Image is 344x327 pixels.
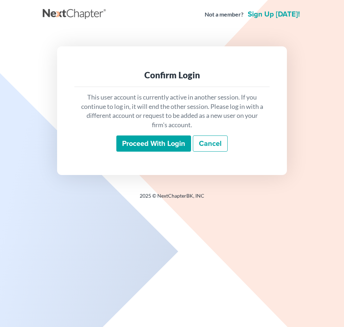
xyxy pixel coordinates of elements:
[80,69,264,81] div: Confirm Login
[80,93,264,130] p: This user account is currently active in another session. If you continue to log in, it will end ...
[205,10,243,19] strong: Not a member?
[43,192,301,205] div: 2025 © NextChapterBK, INC
[116,135,191,152] input: Proceed with login
[193,135,228,152] a: Cancel
[246,11,301,18] a: Sign up [DATE]!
